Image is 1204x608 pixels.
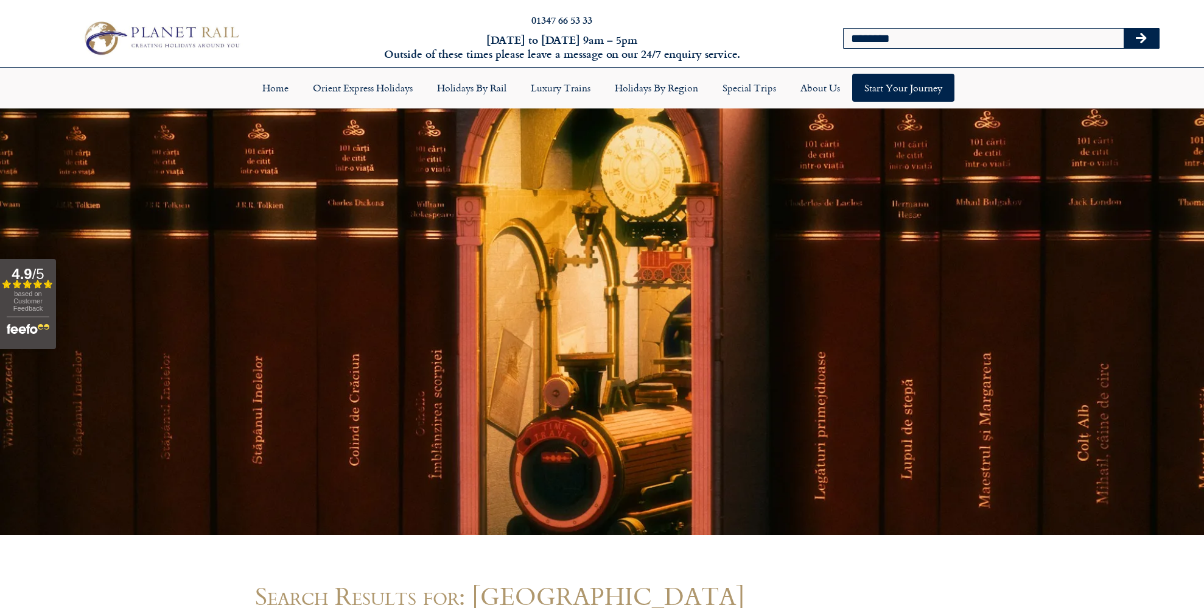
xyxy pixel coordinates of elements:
[255,584,949,608] h1: Search Results for: [GEOGRAPHIC_DATA]
[425,74,519,102] a: Holidays by Rail
[531,13,592,27] a: 01347 66 53 33
[788,74,852,102] a: About Us
[519,74,603,102] a: Luxury Trains
[301,74,425,102] a: Orient Express Holidays
[78,18,243,58] img: Planet Rail Train Holidays Logo
[324,33,799,62] h6: [DATE] to [DATE] 9am – 5pm Outside of these times please leave a message on our 24/7 enquiry serv...
[6,74,1198,102] nav: Menu
[852,74,954,102] a: Start your Journey
[1124,29,1159,48] button: Search
[710,74,788,102] a: Special Trips
[250,74,301,102] a: Home
[603,74,710,102] a: Holidays by Region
